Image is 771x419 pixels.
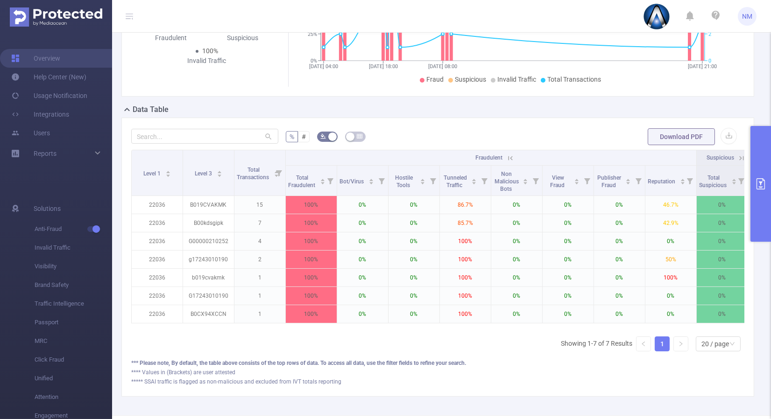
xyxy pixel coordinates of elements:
[290,133,294,140] span: %
[35,238,112,257] span: Invalid Traffic
[523,177,528,183] div: Sort
[143,170,162,177] span: Level 1
[655,336,670,351] li: 1
[645,232,696,250] p: 0%
[34,199,61,218] span: Solutions
[11,68,86,86] a: Help Center (New)
[497,76,536,83] span: Invalid Traffic
[337,269,388,286] p: 0%
[133,104,169,115] h2: Data Table
[389,196,439,214] p: 0%
[426,76,444,83] span: Fraud
[697,251,748,268] p: 0%
[420,177,425,180] i: icon: caret-up
[337,232,388,250] p: 0%
[337,196,388,214] p: 0%
[561,336,632,351] li: Showing 1-7 of 7 Results
[648,128,715,145] button: Download PDF
[302,133,306,140] span: #
[594,305,645,323] p: 0%
[183,214,234,232] p: B00kdsgipk
[697,214,748,232] p: 0%
[697,269,748,286] p: 0%
[288,175,317,189] span: Total Fraudulent
[731,181,736,183] i: icon: caret-down
[491,232,542,250] p: 0%
[701,337,729,351] div: 20 / page
[625,177,631,183] div: Sort
[131,129,278,144] input: Search...
[368,181,374,183] i: icon: caret-down
[529,166,542,196] i: Filter menu
[286,214,337,232] p: 100%
[272,150,285,196] i: Filter menu
[195,170,213,177] span: Level 3
[574,177,580,180] i: icon: caret-up
[523,181,528,183] i: icon: caret-down
[337,305,388,323] p: 0%
[337,214,388,232] p: 0%
[491,269,542,286] p: 0%
[699,175,728,189] span: Total Suspicious
[455,76,486,83] span: Suspicious
[183,269,234,286] p: b019cvakmk
[645,287,696,305] p: 0%
[708,58,711,64] tspan: 0
[440,214,491,232] p: 85.7%
[735,166,748,196] i: Filter menu
[648,178,677,185] span: Reputation
[35,350,112,369] span: Click Fraud
[234,287,285,305] p: 1
[35,369,112,388] span: Unified
[697,232,748,250] p: 0%
[420,177,425,183] div: Sort
[286,305,337,323] p: 100%
[420,181,425,183] i: icon: caret-down
[171,56,243,66] div: Invalid Traffic
[368,177,374,183] div: Sort
[11,105,69,124] a: Integrations
[389,214,439,232] p: 0%
[320,177,325,183] div: Sort
[135,33,207,43] div: Fraudulent
[543,287,594,305] p: 0%
[440,269,491,286] p: 100%
[440,287,491,305] p: 100%
[478,166,491,196] i: Filter menu
[708,31,711,37] tspan: 2
[543,251,594,268] p: 0%
[543,232,594,250] p: 0%
[165,169,171,175] div: Sort
[594,232,645,250] p: 0%
[440,232,491,250] p: 100%
[574,181,580,183] i: icon: caret-down
[35,332,112,350] span: MRC
[237,167,270,181] span: Total Transactions
[626,181,631,183] i: icon: caret-down
[132,196,183,214] p: 22036
[320,181,325,183] i: icon: caret-down
[742,7,752,26] span: NM
[311,58,317,64] tspan: 0%
[286,251,337,268] p: 100%
[680,181,685,183] i: icon: caret-down
[680,177,685,180] i: icon: caret-up
[389,287,439,305] p: 0%
[389,232,439,250] p: 0%
[357,133,362,139] i: icon: table
[697,287,748,305] p: 0%
[395,175,413,189] span: Hostile Tools
[286,287,337,305] p: 100%
[543,196,594,214] p: 0%
[580,166,594,196] i: Filter menu
[389,251,439,268] p: 0%
[389,305,439,323] p: 0%
[165,169,170,172] i: icon: caret-up
[594,196,645,214] p: 0%
[217,169,222,172] i: icon: caret-up
[132,232,183,250] p: 22036
[641,341,646,347] i: icon: left
[523,177,528,180] i: icon: caret-up
[131,359,744,367] div: *** Please note, By default, the table above consists of the top rows of data. To access all data...
[337,287,388,305] p: 0%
